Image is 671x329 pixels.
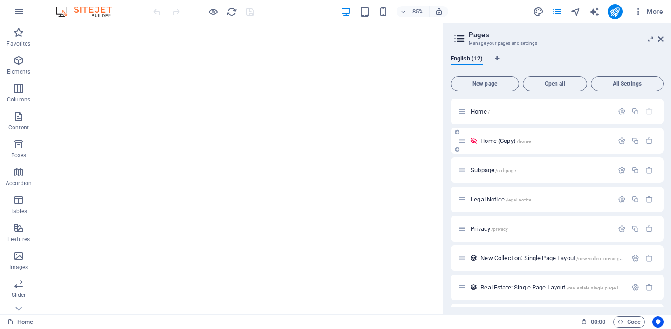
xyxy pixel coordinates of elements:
[7,235,30,243] p: Features
[618,137,626,145] div: Settings
[471,225,508,232] span: Click to open page
[491,227,508,232] span: /privacy
[595,81,659,87] span: All Settings
[630,4,667,19] button: More
[480,255,649,262] span: Click to open page
[488,109,490,114] span: /
[570,7,581,17] i: Navigator
[645,225,653,233] div: Remove
[397,6,430,17] button: 85%
[617,316,641,328] span: Code
[631,137,639,145] div: Duplicate
[226,6,237,17] button: reload
[470,283,478,291] div: This layout is used as a template for all items (e.g. a blog post) of this collection. The conten...
[7,40,30,47] p: Favorites
[645,283,653,291] div: Remove
[455,81,515,87] span: New page
[631,225,639,233] div: Duplicate
[581,316,606,328] h6: Session time
[576,256,650,261] span: /new-collection-single-page-layout
[591,316,605,328] span: 00 00
[645,195,653,203] div: Remove
[631,283,639,291] div: Settings
[471,167,516,174] span: Click to open page
[11,152,27,159] p: Boxes
[523,76,587,91] button: Open all
[533,7,544,17] i: Design (Ctrl+Alt+Y)
[478,255,627,261] div: New Collection: Single Page Layout/new-collection-single-page-layout
[8,124,29,131] p: Content
[618,195,626,203] div: Settings
[9,263,28,271] p: Images
[471,108,490,115] span: Click to open page
[480,284,630,291] span: Click to open page
[478,284,627,290] div: Real Estate: Single Page Layout/real-estate-single-page-layout
[7,68,31,75] p: Elements
[480,137,531,144] span: Click to open page
[597,318,599,325] span: :
[451,53,483,66] span: English (12)
[533,6,544,17] button: design
[618,107,626,115] div: Settings
[470,254,478,262] div: This layout is used as a template for all items (e.g. a blog post) of this collection. The conten...
[589,6,600,17] button: text_generator
[495,168,516,173] span: /subpage
[552,7,562,17] i: Pages (Ctrl+Alt+S)
[468,167,613,173] div: Subpage/subpage
[634,7,663,16] span: More
[7,316,33,328] a: Click to cancel selection. Double-click to open Pages
[631,254,639,262] div: Settings
[469,31,664,39] h2: Pages
[527,81,583,87] span: Open all
[435,7,443,16] i: On resize automatically adjust zoom level to fit chosen device.
[618,166,626,174] div: Settings
[468,196,613,202] div: Legal Notice/legal-notice
[589,7,600,17] i: AI Writer
[608,4,623,19] button: publish
[645,166,653,174] div: Remove
[451,76,519,91] button: New page
[54,6,123,17] img: Editor Logo
[609,7,620,17] i: Publish
[567,285,630,290] span: /real-estate-single-page-layout
[6,180,32,187] p: Accordion
[411,6,425,17] h6: 85%
[631,195,639,203] div: Duplicate
[207,6,219,17] button: Click here to leave preview mode and continue editing
[7,96,30,103] p: Columns
[645,137,653,145] div: Remove
[468,226,613,232] div: Privacy/privacy
[468,108,613,114] div: Home/
[478,138,613,144] div: Home (Copy)/home
[506,197,532,202] span: /legal-notice
[645,107,653,115] div: The startpage cannot be deleted
[613,316,645,328] button: Code
[631,107,639,115] div: Duplicate
[471,196,531,203] span: Click to open page
[631,166,639,174] div: Duplicate
[10,208,27,215] p: Tables
[618,225,626,233] div: Settings
[517,139,531,144] span: /home
[591,76,664,91] button: All Settings
[570,6,582,17] button: navigator
[469,39,645,47] h3: Manage your pages and settings
[652,316,664,328] button: Usercentrics
[12,291,26,299] p: Slider
[226,7,237,17] i: Reload page
[552,6,563,17] button: pages
[451,55,664,73] div: Language Tabs
[645,254,653,262] div: Remove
